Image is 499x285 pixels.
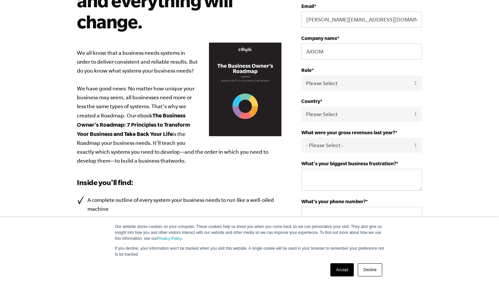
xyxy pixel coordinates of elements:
[115,224,384,241] p: Our website stores cookies on your computer. These cookies help us know you when you come back so...
[77,48,282,165] p: We all know that a business needs systems in order to deliver consistent and reliable results. Bu...
[77,177,282,188] h3: Inside you'll find:
[301,98,320,104] span: Country
[301,35,337,41] span: Company name
[115,245,384,257] p: If you decline, your information won’t be tracked when you visit this website. A single cookie wi...
[301,67,312,73] span: Role
[77,112,190,137] b: The Business Owner’s Roadmap: 7 Principles to Transform Your Business and Take Back Your Life
[157,236,182,241] a: Privacy Policy
[301,3,314,9] span: Email
[301,161,396,166] span: What's your biggest business frustration?
[301,130,395,135] span: What were your gross revenues last year?
[171,158,184,164] em: works
[330,263,354,276] a: Accept
[209,43,282,137] img: Business Owners Roadmap Cover
[358,263,382,276] a: Decline
[301,199,366,204] span: What’s your phone number?
[77,196,282,213] li: A complete outline of every system your business needs to run like a well-oiled machine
